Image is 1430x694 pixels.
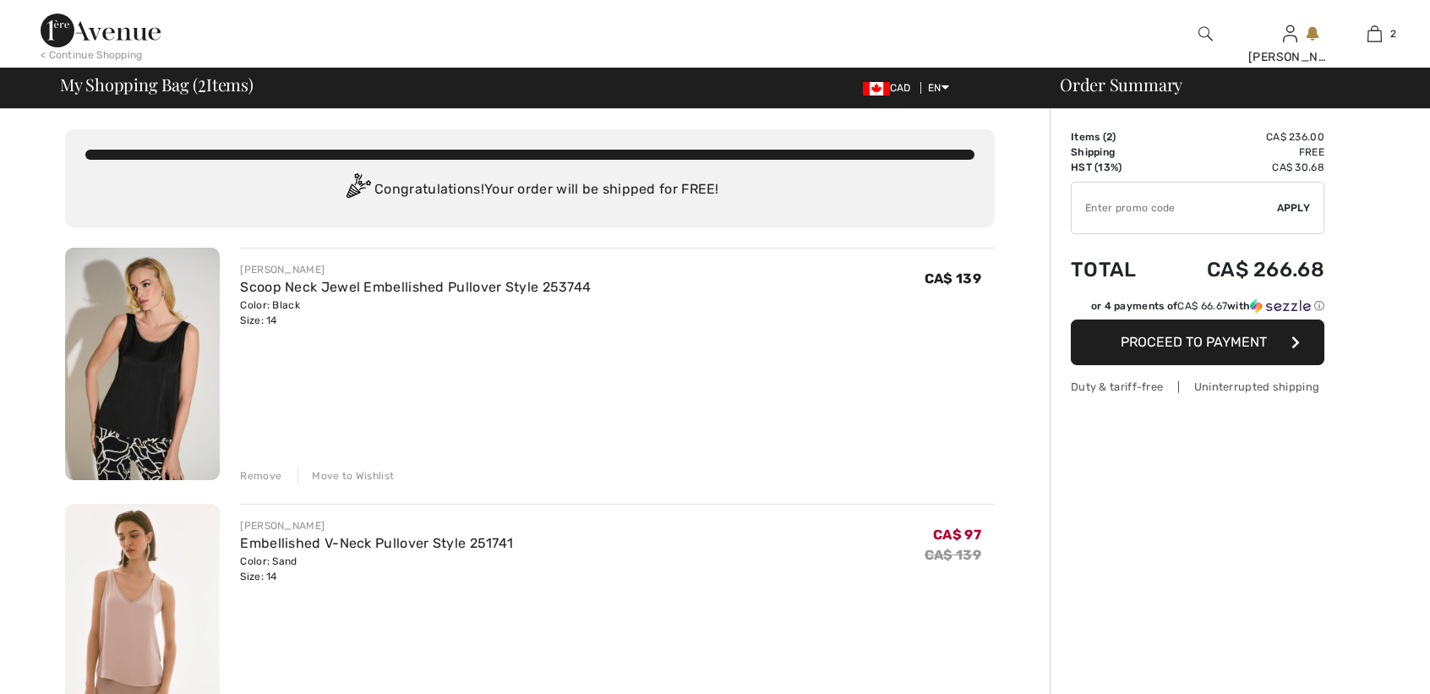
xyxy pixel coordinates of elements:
[1106,131,1112,143] span: 2
[41,14,161,47] img: 1ère Avenue
[240,554,513,584] div: Color: Sand Size: 14
[240,518,513,533] div: [PERSON_NAME]
[1248,48,1331,66] div: [PERSON_NAME]
[1283,25,1297,41] a: Sign In
[65,248,220,480] img: Scoop Neck Jewel Embellished Pullover Style 253744
[1161,145,1324,160] td: Free
[925,547,981,563] s: CA$ 139
[41,47,143,63] div: < Continue Shopping
[1250,298,1311,314] img: Sezzle
[1071,241,1161,298] td: Total
[1161,129,1324,145] td: CA$ 236.00
[1277,200,1311,216] span: Apply
[933,527,981,543] span: CA$ 97
[1071,320,1324,365] button: Proceed to Payment
[1071,298,1324,320] div: or 4 payments ofCA$ 66.67withSezzle Click to learn more about Sezzle
[240,468,281,484] div: Remove
[863,82,890,96] img: Canadian Dollar
[925,270,981,287] span: CA$ 139
[1367,24,1382,44] img: My Bag
[1071,129,1161,145] td: Items ( )
[1072,183,1277,233] input: Promo code
[1121,334,1267,350] span: Proceed to Payment
[240,279,591,295] a: Scoop Neck Jewel Embellished Pullover Style 253744
[1161,241,1324,298] td: CA$ 266.68
[1390,26,1396,41] span: 2
[240,535,513,551] a: Embellished V-Neck Pullover Style 251741
[1071,145,1161,160] td: Shipping
[1040,76,1420,93] div: Order Summary
[863,82,918,94] span: CAD
[1071,379,1324,395] div: Duty & tariff-free | Uninterrupted shipping
[928,82,949,94] span: EN
[240,262,591,277] div: [PERSON_NAME]
[240,298,591,328] div: Color: Black Size: 14
[60,76,254,93] span: My Shopping Bag ( Items)
[198,72,206,94] span: 2
[341,173,374,207] img: Congratulation2.svg
[1333,24,1416,44] a: 2
[85,173,974,207] div: Congratulations! Your order will be shipped for FREE!
[1283,24,1297,44] img: My Info
[1177,300,1227,312] span: CA$ 66.67
[1091,298,1324,314] div: or 4 payments of with
[1198,24,1213,44] img: search the website
[297,468,394,484] div: Move to Wishlist
[1071,160,1161,175] td: HST (13%)
[1161,160,1324,175] td: CA$ 30.68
